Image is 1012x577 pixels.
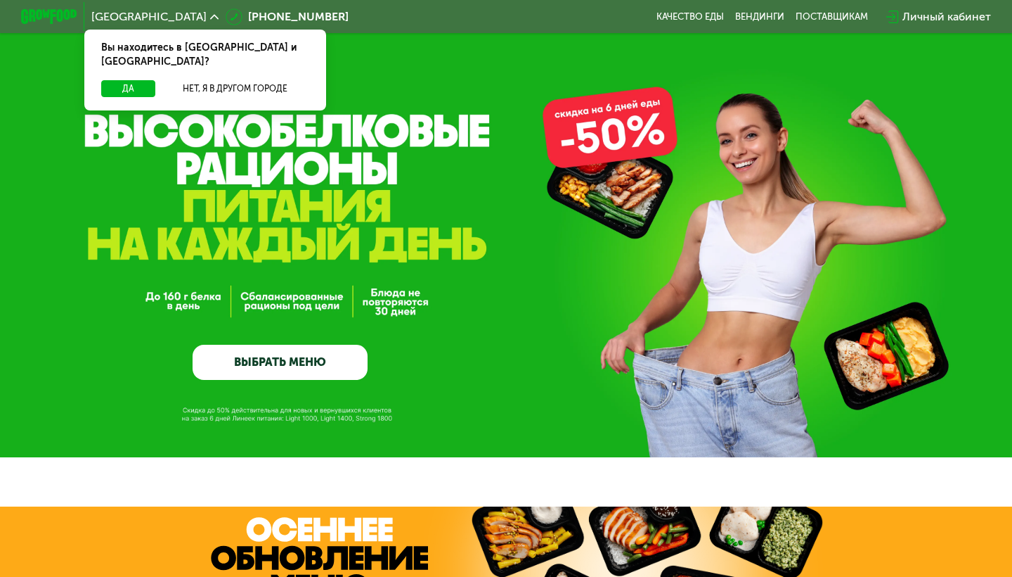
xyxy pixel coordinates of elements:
[84,30,326,80] div: Вы находитесь в [GEOGRAPHIC_DATA] и [GEOGRAPHIC_DATA]?
[193,345,368,380] a: ВЫБРАТЬ МЕНЮ
[226,8,349,25] a: [PHONE_NUMBER]
[161,80,309,97] button: Нет, я в другом городе
[796,11,868,23] div: поставщикам
[101,80,155,97] button: Да
[735,11,784,23] a: Вендинги
[656,11,724,23] a: Качество еды
[91,11,207,23] span: [GEOGRAPHIC_DATA]
[902,8,991,25] div: Личный кабинет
